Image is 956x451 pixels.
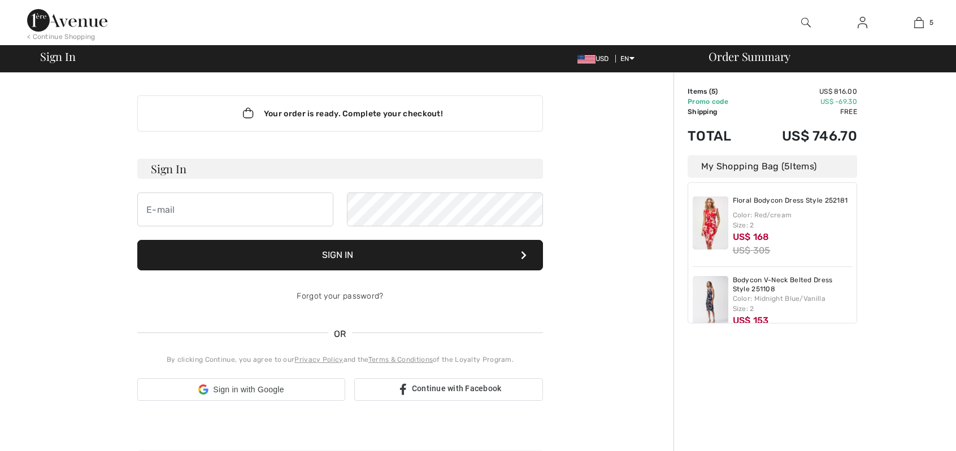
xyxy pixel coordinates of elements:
[688,107,750,117] td: Shipping
[688,86,750,97] td: Items ( )
[750,97,857,107] td: US$ -69.30
[849,16,876,30] a: Sign In
[688,155,857,178] div: My Shopping Bag ( Items)
[137,378,345,401] div: Sign in with Google
[137,159,543,179] h3: Sign In
[733,245,771,256] s: US$ 305
[354,378,543,401] a: Continue with Facebook
[368,356,433,364] a: Terms & Conditions
[132,400,351,424] iframe: Sign in with Google Button
[137,354,543,365] div: By clicking Continue, you agree to our and the of the Loyalty Program.
[750,107,857,117] td: Free
[577,55,596,64] img: US Dollar
[40,51,75,62] span: Sign In
[733,210,853,230] div: Color: Red/cream Size: 2
[27,32,95,42] div: < Continue Shopping
[733,231,770,242] span: US$ 168
[620,55,635,63] span: EN
[693,276,728,329] img: Bodycon V-Neck Belted Dress Style 251108
[750,86,857,97] td: US$ 816.00
[858,16,867,29] img: My Info
[693,196,728,249] img: Floral Bodycon Dress Style 252181
[711,87,715,95] span: 5
[914,16,924,29] img: My Bag
[801,16,811,29] img: search the website
[929,17,933,28] span: 5
[297,291,383,301] a: Forgot your password?
[137,240,543,270] button: Sign In
[27,9,107,32] img: 1ère Avenue
[733,294,853,314] div: Color: Midnight Blue/Vanilla Size: 2
[784,161,790,172] span: 5
[213,384,284,396] span: Sign in with Google
[733,276,853,294] a: Bodycon V-Neck Belted Dress Style 251108
[137,95,543,132] div: Your order is ready. Complete your checkout!
[733,196,848,205] a: Floral Bodycon Dress Style 252181
[328,327,352,341] span: OR
[750,117,857,155] td: US$ 746.70
[891,16,946,29] a: 5
[294,356,343,364] a: Privacy Policy
[688,117,750,155] td: Total
[137,192,333,226] input: E-mail
[733,315,769,326] span: US$ 153
[688,97,750,107] td: Promo code
[412,384,502,393] span: Continue with Facebook
[577,55,614,63] span: USD
[695,51,949,62] div: Order Summary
